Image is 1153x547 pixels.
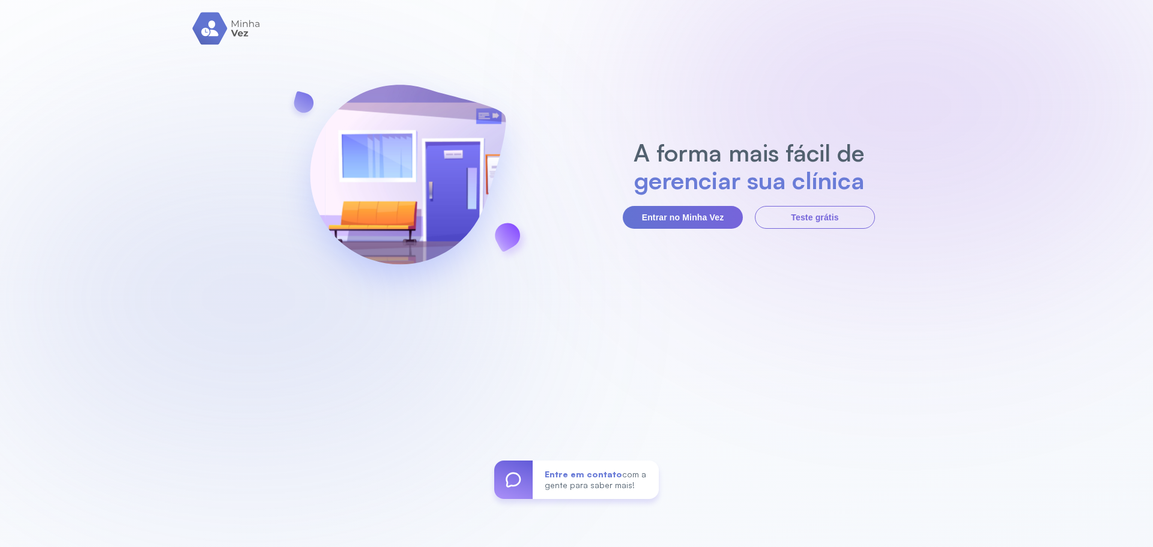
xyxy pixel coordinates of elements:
img: banner-login.svg [278,53,537,314]
img: logo.svg [192,12,261,45]
h2: gerenciar sua clínica [628,166,871,194]
div: com a gente para saber mais! [533,461,659,499]
button: Teste grátis [755,206,875,229]
h2: A forma mais fácil de [628,139,871,166]
a: Entre em contatocom a gente para saber mais! [494,461,659,499]
span: Entre em contato [545,469,622,479]
button: Entrar no Minha Vez [623,206,743,229]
